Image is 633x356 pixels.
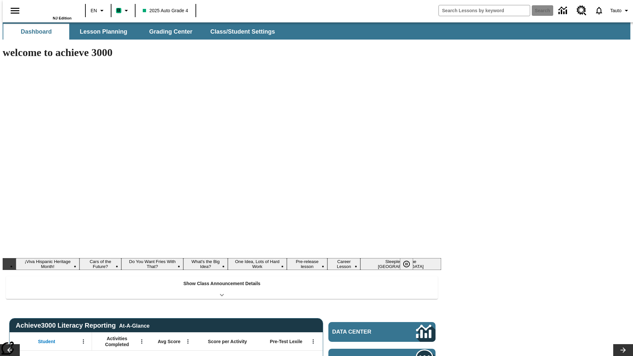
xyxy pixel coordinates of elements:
button: Lesson Planning [71,24,136,40]
span: EN [91,7,97,14]
span: Activities Completed [95,336,139,347]
span: Score per Activity [208,339,247,344]
button: Slide 8 Sleepless in the Animal Kingdom [360,258,441,270]
span: NJ Edition [53,16,72,20]
span: Avg Score [158,339,180,344]
button: Open Menu [183,337,193,346]
button: Pause [400,258,413,270]
button: Open Menu [137,337,147,346]
a: Data Center [328,322,436,342]
a: Home [29,3,72,16]
span: Data Center [332,329,394,335]
span: Tauto [610,7,621,14]
button: Grading Center [138,24,204,40]
button: Open side menu [5,1,25,20]
p: Show Class Announcement Details [183,280,260,287]
button: Class/Student Settings [205,24,280,40]
div: SubNavbar [3,24,281,40]
h1: welcome to achieve 3000 [3,46,441,59]
button: Language: EN, Select a language [88,5,109,16]
button: Slide 5 One Idea, Lots of Hard Work [228,258,287,270]
button: Boost Class color is mint green. Change class color [113,5,133,16]
div: At-A-Glance [119,322,149,329]
button: Profile/Settings [608,5,633,16]
span: Pre-Test Lexile [270,339,303,344]
input: search field [439,5,530,16]
button: Open Menu [78,337,88,346]
button: Slide 7 Career Lesson [327,258,360,270]
span: B [117,6,120,15]
button: Lesson carousel, Next [613,344,633,356]
a: Notifications [590,2,608,19]
span: Achieve3000 Literacy Reporting [16,322,150,329]
button: Slide 4 What's the Big Idea? [183,258,227,270]
button: Open Menu [308,337,318,346]
button: Slide 3 Do You Want Fries With That? [121,258,183,270]
button: Dashboard [3,24,69,40]
div: Home [29,2,72,20]
div: Show Class Announcement Details [6,276,438,299]
button: Slide 1 ¡Viva Hispanic Heritage Month! [16,258,79,270]
a: Resource Center, Will open in new tab [573,2,590,19]
button: Slide 2 Cars of the Future? [79,258,121,270]
span: Student [38,339,55,344]
div: Pause [400,258,420,270]
a: Data Center [555,2,573,20]
div: SubNavbar [3,22,630,40]
button: Slide 6 Pre-release lesson [287,258,327,270]
span: 2025 Auto Grade 4 [143,7,188,14]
